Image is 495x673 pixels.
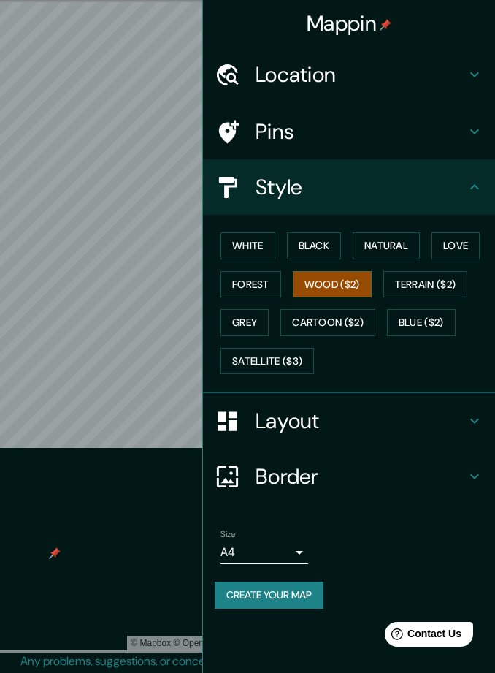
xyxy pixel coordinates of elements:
h4: Border [256,463,466,490]
h4: Location [256,61,466,88]
a: Mapbox [131,638,171,648]
a: OpenStreetMap [174,638,245,648]
div: Layout [203,393,495,449]
button: Natural [353,232,420,259]
iframe: Help widget launcher [365,616,479,657]
button: Blue ($2) [387,309,456,336]
button: Terrain ($2) [383,271,468,298]
button: Create your map [215,582,323,609]
div: Location [203,47,495,102]
h4: Layout [256,408,466,434]
img: pin-icon.png [380,19,391,31]
div: A4 [220,541,308,564]
button: Satellite ($3) [220,348,314,375]
div: Border [203,449,495,504]
button: White [220,232,275,259]
p: Any problems, suggestions, or concerns please email . [20,653,469,670]
button: Forest [220,271,281,298]
h4: Mappin [307,10,391,37]
button: Love [431,232,480,259]
label: Size [220,528,236,541]
button: Black [287,232,342,259]
h4: Style [256,174,466,200]
div: Pins [203,104,495,159]
h4: Pins [256,118,466,145]
button: Grey [220,309,269,336]
button: Cartoon ($2) [280,309,375,336]
button: Wood ($2) [293,271,372,298]
div: Style [203,159,495,215]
